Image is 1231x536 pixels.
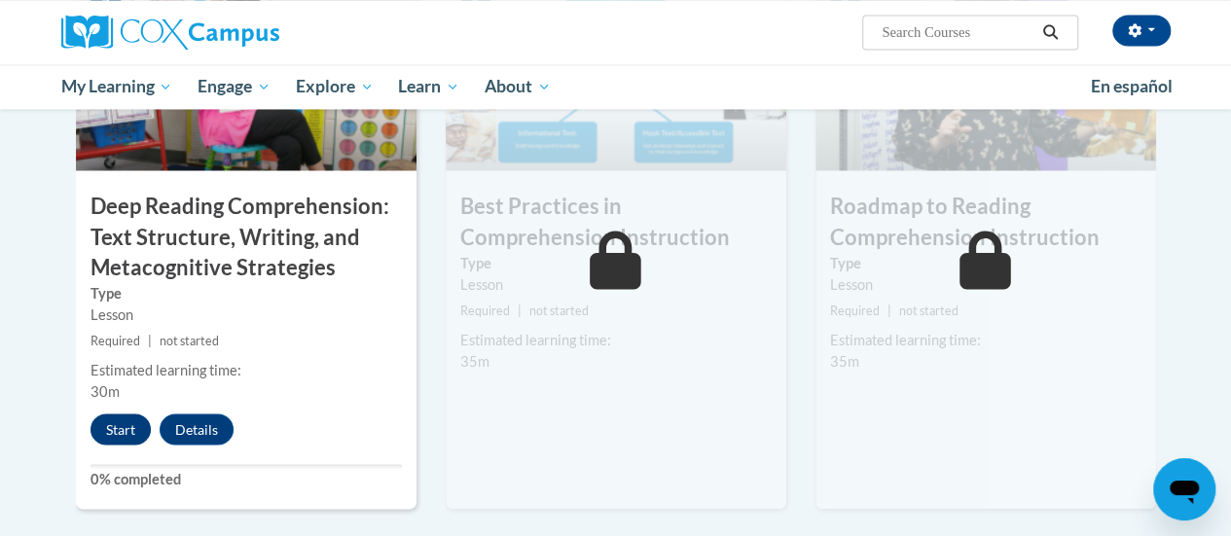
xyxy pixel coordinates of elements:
span: About [485,75,551,98]
span: 35m [830,352,859,369]
a: Engage [185,64,283,109]
a: Cox Campus [61,15,412,50]
div: Lesson [460,273,772,295]
iframe: Button to launch messaging window [1153,458,1215,520]
span: Required [830,303,880,317]
div: Lesson [830,273,1141,295]
button: Account Settings [1112,15,1171,46]
div: Estimated learning time: [830,329,1141,350]
h3: Best Practices in Comprehension Instruction [446,192,786,252]
span: 35m [460,352,489,369]
label: 0% completed [91,468,402,489]
div: Estimated learning time: [91,359,402,380]
div: Lesson [91,304,402,325]
button: Start [91,413,151,445]
label: Type [91,282,402,304]
div: Estimated learning time: [460,329,772,350]
div: Main menu [47,64,1185,109]
span: | [148,333,152,347]
span: 30m [91,382,120,399]
span: Engage [198,75,271,98]
span: My Learning [60,75,172,98]
span: Required [91,333,140,347]
label: Type [830,252,1141,273]
span: En español [1091,76,1173,96]
span: Required [460,303,510,317]
button: Search [1035,20,1065,44]
span: not started [529,303,589,317]
label: Type [460,252,772,273]
img: Cox Campus [61,15,279,50]
button: Details [160,413,234,445]
a: Learn [385,64,472,109]
span: not started [899,303,959,317]
span: not started [160,333,219,347]
h3: Deep Reading Comprehension: Text Structure, Writing, and Metacognitive Strategies [76,192,416,281]
a: Explore [283,64,386,109]
a: En español [1078,66,1185,107]
span: Learn [398,75,459,98]
a: About [472,64,563,109]
span: | [887,303,891,317]
input: Search Courses [880,20,1035,44]
a: My Learning [49,64,186,109]
h3: Roadmap to Reading Comprehension Instruction [815,192,1156,252]
span: | [518,303,522,317]
span: Explore [296,75,374,98]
